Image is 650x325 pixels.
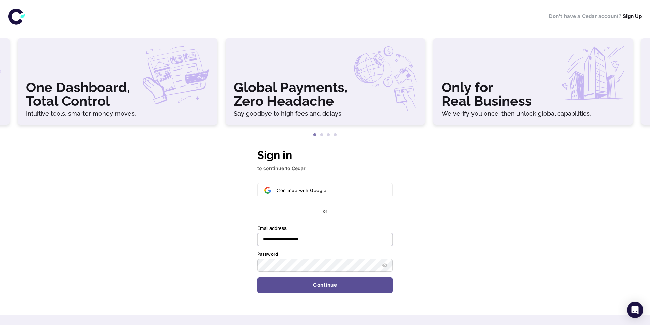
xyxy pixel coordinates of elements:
p: to continue to Cedar [257,165,393,172]
button: 4 [332,132,339,138]
button: Show password [381,261,389,269]
button: 2 [318,132,325,138]
h3: Only for Real Business [442,80,625,108]
button: Sign in with GoogleContinue with Google [257,183,393,197]
p: or [323,208,327,215]
h3: One Dashboard, Total Control [26,80,209,108]
h3: Global Payments, Zero Headache [234,80,417,108]
h6: We verify you once, then unlock global capabilities. [442,110,625,117]
img: Sign in with Google [264,187,271,194]
h6: Intuitive tools, smarter money moves. [26,110,209,117]
h1: Sign in [257,147,393,163]
h6: Don’t have a Cedar account? [549,13,642,20]
button: 3 [325,132,332,138]
label: Password [257,251,278,257]
button: 1 [311,132,318,138]
a: Sign Up [623,13,642,19]
label: Email address [257,225,287,232]
span: Continue with Google [277,188,326,193]
h6: Say goodbye to high fees and delays. [234,110,417,117]
button: Continue [257,277,393,293]
div: Open Intercom Messenger [627,302,643,318]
